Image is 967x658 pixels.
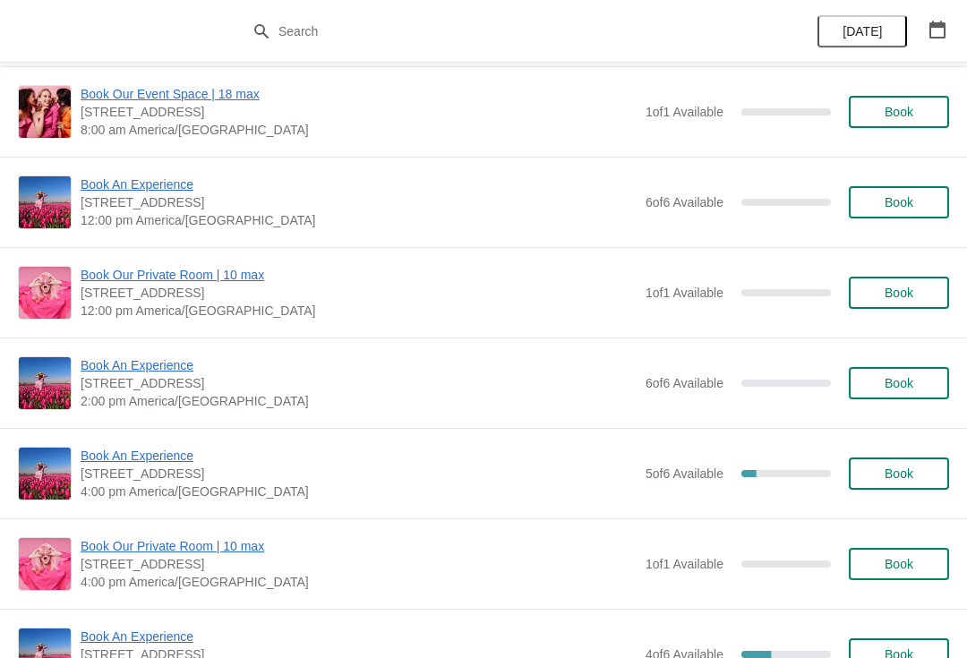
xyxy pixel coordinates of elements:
span: Book [885,195,913,209]
button: Book [849,367,949,399]
img: Book An Experience | 1815 North Milwaukee Avenue, Chicago, IL, USA | 4:00 pm America/Chicago [19,448,71,500]
img: Book An Experience | 1815 North Milwaukee Avenue, Chicago, IL, USA | 2:00 pm America/Chicago [19,357,71,409]
img: Book Our Event Space | 18 max | 1815 N. Milwaukee Ave., Chicago, IL 60647 | 8:00 am America/Chicago [19,86,71,138]
span: 8:00 am America/[GEOGRAPHIC_DATA] [81,121,637,139]
span: [STREET_ADDRESS] [81,284,637,302]
span: [STREET_ADDRESS] [81,193,637,211]
span: Book [885,376,913,390]
input: Search [278,15,725,47]
span: Book [885,557,913,571]
span: Book [885,105,913,119]
span: Book An Experience [81,628,637,645]
span: 6 of 6 Available [646,376,723,390]
span: 1 of 1 Available [646,286,723,300]
span: [STREET_ADDRESS] [81,103,637,121]
span: 6 of 6 Available [646,195,723,209]
button: Book [849,277,949,309]
button: Book [849,96,949,128]
span: [STREET_ADDRESS] [81,555,637,573]
span: Book An Experience [81,447,637,465]
img: Book Our Private Room | 10 max | 1815 N. Milwaukee Ave., Chicago, IL 60647 | 4:00 pm America/Chicago [19,538,71,590]
span: Book Our Event Space | 18 max [81,85,637,103]
span: Book [885,466,913,481]
span: Book An Experience [81,356,637,374]
span: 12:00 pm America/[GEOGRAPHIC_DATA] [81,302,637,320]
span: 4:00 pm America/[GEOGRAPHIC_DATA] [81,483,637,500]
span: Book Our Private Room | 10 max [81,266,637,284]
span: 4:00 pm America/[GEOGRAPHIC_DATA] [81,573,637,591]
img: Book An Experience | 1815 North Milwaukee Avenue, Chicago, IL, USA | 12:00 pm America/Chicago [19,176,71,228]
span: 2:00 pm America/[GEOGRAPHIC_DATA] [81,392,637,410]
span: Book An Experience [81,175,637,193]
span: 1 of 1 Available [646,557,723,571]
button: Book [849,186,949,218]
span: 1 of 1 Available [646,105,723,119]
span: [STREET_ADDRESS] [81,465,637,483]
span: 12:00 pm America/[GEOGRAPHIC_DATA] [81,211,637,229]
button: Book [849,548,949,580]
span: Book [885,286,913,300]
button: Book [849,457,949,490]
span: [STREET_ADDRESS] [81,374,637,392]
span: 5 of 6 Available [646,466,723,481]
button: [DATE] [817,15,907,47]
span: Book Our Private Room | 10 max [81,537,637,555]
img: Book Our Private Room | 10 max | 1815 N. Milwaukee Ave., Chicago, IL 60647 | 12:00 pm America/Chi... [19,267,71,319]
span: [DATE] [843,24,882,38]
